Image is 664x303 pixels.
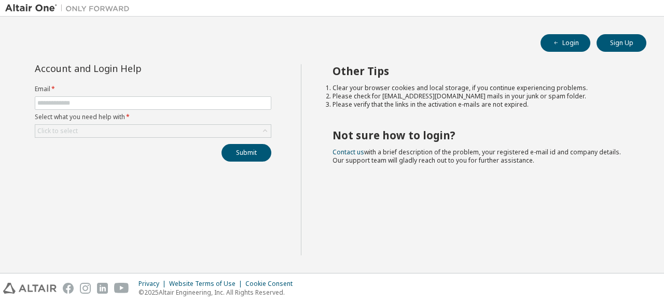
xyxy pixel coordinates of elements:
h2: Other Tips [333,64,628,78]
div: Click to select [37,127,78,135]
div: Click to select [35,125,271,137]
img: instagram.svg [80,283,91,294]
button: Login [541,34,590,52]
button: Sign Up [597,34,646,52]
p: © 2025 Altair Engineering, Inc. All Rights Reserved. [139,288,299,297]
label: Email [35,85,271,93]
li: Please check for [EMAIL_ADDRESS][DOMAIN_NAME] mails in your junk or spam folder. [333,92,628,100]
img: youtube.svg [114,283,129,294]
div: Website Terms of Use [169,280,245,288]
h2: Not sure how to login? [333,128,628,142]
span: with a brief description of the problem, your registered e-mail id and company details. Our suppo... [333,148,621,165]
button: Submit [222,144,271,162]
img: linkedin.svg [97,283,108,294]
img: Altair One [5,3,135,13]
a: Contact us [333,148,364,156]
div: Privacy [139,280,169,288]
div: Cookie Consent [245,280,299,288]
li: Clear your browser cookies and local storage, if you continue experiencing problems. [333,84,628,92]
div: Account and Login Help [35,64,224,73]
img: altair_logo.svg [3,283,57,294]
img: facebook.svg [63,283,74,294]
li: Please verify that the links in the activation e-mails are not expired. [333,100,628,109]
label: Select what you need help with [35,113,271,121]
